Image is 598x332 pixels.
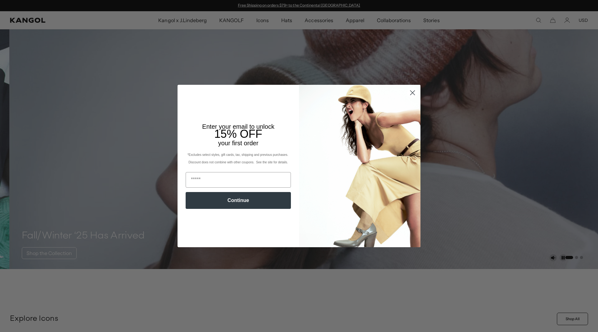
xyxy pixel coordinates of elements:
img: 93be19ad-e773-4382-80b9-c9d740c9197f.jpeg [299,85,420,247]
button: Close dialog [407,87,418,98]
span: your first order [218,140,258,147]
input: Email [186,172,291,188]
span: 15% OFF [214,128,262,140]
button: Continue [186,192,291,209]
span: Enter your email to unlock [202,123,274,130]
span: *Excludes select styles, gift cards, tax, shipping and previous purchases. Discount does not comb... [187,153,289,164]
